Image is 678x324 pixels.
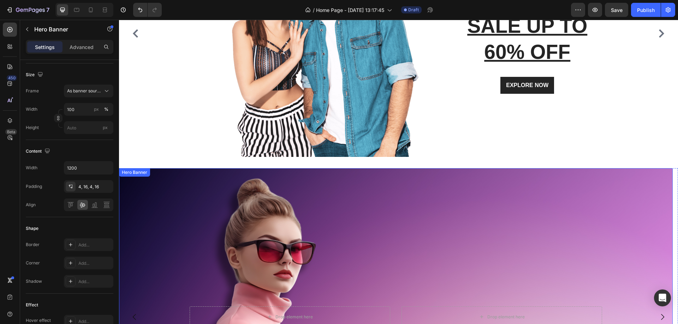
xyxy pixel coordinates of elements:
[1,149,30,156] div: Hero Banner
[26,88,39,94] label: Frame
[313,6,315,14] span: /
[387,61,429,70] div: EXPLORE NOW
[534,287,553,307] button: Carousel Next Arrow
[537,8,548,19] button: Carousel Next Arrow
[119,20,678,324] iframe: Design area
[26,124,39,131] label: Height
[26,317,51,324] div: Hover effect
[26,147,52,156] div: Content
[102,105,111,114] button: px
[26,302,38,308] div: Effect
[34,25,94,33] p: Hero Banner
[103,125,108,130] span: px
[381,57,435,74] button: EXPLORE NOW
[26,260,40,266] div: Corner
[6,287,25,307] button: Carousel Back Arrow
[605,3,628,17] button: Save
[26,70,44,80] div: Size
[78,260,112,267] div: Add...
[78,184,112,190] div: 4, 16, 4, 16
[64,103,113,116] input: px%
[316,6,384,14] span: Home Page - [DATE] 13:17:45
[133,3,162,17] div: Undo/Redo
[78,242,112,248] div: Add...
[637,6,655,14] div: Publish
[368,294,406,300] div: Drop element here
[26,202,36,208] div: Align
[5,129,17,135] div: Beta
[7,75,17,81] div: 450
[67,88,102,94] span: As banner source
[3,3,53,17] button: 7
[78,279,112,285] div: Add...
[26,225,38,232] div: Shape
[70,43,94,51] p: Advanced
[408,7,419,13] span: Draft
[26,278,42,285] div: Shadow
[64,161,113,174] input: Auto
[26,242,40,248] div: Border
[104,106,108,112] div: %
[26,106,37,112] label: Width
[64,121,113,134] input: px
[64,85,113,97] button: As banner source
[631,3,661,17] button: Publish
[46,6,49,14] p: 7
[654,289,671,306] div: Open Intercom Messenger
[92,105,101,114] button: %
[156,294,194,300] div: Drop element here
[26,165,37,171] div: Width
[611,7,623,13] span: Save
[94,106,99,112] div: px
[35,43,55,51] p: Settings
[26,183,42,190] div: Padding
